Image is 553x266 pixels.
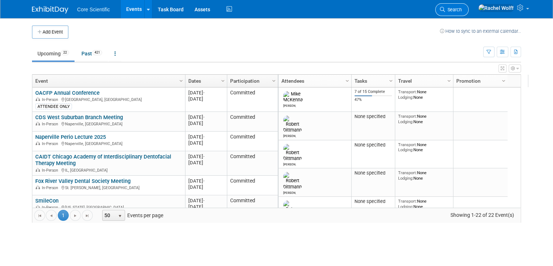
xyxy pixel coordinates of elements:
div: 7 of 15 Complete [354,89,392,94]
img: In-Person Event [36,205,40,209]
div: None None [398,114,450,124]
img: Rachel Wolff [478,4,514,12]
a: Promotion [456,75,503,87]
span: - [203,114,205,120]
div: [DATE] [188,96,224,102]
div: None specified [354,114,392,120]
span: Search [445,7,462,12]
div: [DATE] [188,160,224,166]
div: None specified [354,142,392,148]
div: Robert Dittmann [283,133,296,138]
span: Showing 1-22 of 22 Event(s) [444,210,521,220]
div: [DATE] [188,153,224,160]
a: Go to the previous page [46,210,57,221]
span: In-Person [42,97,60,102]
img: In-Person Event [36,141,40,145]
div: Robert Dittmann [283,190,296,195]
span: 50 [103,210,115,220]
div: None None [398,142,450,153]
a: Column Settings [445,75,453,86]
a: Column Settings [177,75,185,86]
img: Mike McKenna [283,91,303,103]
div: [DATE] [188,90,224,96]
span: - [203,90,205,95]
span: - [203,178,205,184]
span: Column Settings [220,78,226,84]
span: Go to the previous page [48,213,54,219]
span: Column Settings [178,78,184,84]
div: Robert Dittmann [283,161,296,166]
span: Column Settings [501,78,506,84]
div: St. [PERSON_NAME], [GEOGRAPHIC_DATA] [35,184,182,191]
img: In-Person Event [36,168,40,172]
span: Column Settings [271,78,277,84]
a: Column Settings [219,75,227,86]
div: [DATE] [188,114,224,120]
a: Tasks [354,75,390,87]
span: - [203,134,205,140]
a: Dates [188,75,222,87]
a: Column Settings [344,75,352,86]
div: None None [398,170,450,181]
span: Transport: [398,114,417,119]
a: Search [435,3,469,16]
div: IL, [GEOGRAPHIC_DATA] [35,167,182,173]
span: Column Settings [446,78,452,84]
img: Robert Dittmann [283,144,302,161]
div: 47% [354,97,392,102]
td: Committed [227,87,278,112]
span: 1 [58,210,69,221]
a: SmileCon [35,197,59,204]
span: In-Person [42,168,60,173]
span: 22 [61,50,69,55]
a: Column Settings [270,75,278,86]
span: Column Settings [388,78,394,84]
div: Naperville, [GEOGRAPHIC_DATA] [35,140,182,146]
td: Committed [227,176,278,195]
div: Naperville, [GEOGRAPHIC_DATA] [35,121,182,127]
span: In-Person [42,141,60,146]
span: Lodging: [398,204,413,209]
img: ExhibitDay [32,6,68,13]
a: Column Settings [387,75,395,86]
span: Go to the first page [37,213,43,219]
span: Go to the last page [84,213,90,219]
div: [DATE] [188,120,224,126]
a: Column Settings [500,75,508,86]
a: OACFP Annual Conference [35,90,100,96]
a: Event [35,75,180,87]
span: 421 [92,50,102,55]
span: Core Scientific [77,7,110,12]
span: select [117,213,123,219]
a: Go to the first page [34,210,45,221]
span: Lodging: [398,119,413,124]
div: [DATE] [188,184,224,190]
a: CDS West Suburban Branch Meeting [35,114,123,121]
img: Robert Dittmann [283,200,302,218]
img: In-Person Event [36,122,40,125]
span: Lodging: [398,176,413,181]
td: Committed [227,151,278,176]
a: Upcoming22 [32,47,75,60]
div: [DATE] [188,140,224,146]
img: Robert Dittmann [283,116,302,133]
span: Events per page [93,210,171,221]
div: [DATE] [188,178,224,184]
div: ATTENDEE ONLY [35,103,72,109]
a: CAIDT Chicago Academy of Interdisciplinary Dentofacial Therapy Meeting [35,153,171,167]
span: In-Person [42,205,60,210]
div: None None [398,199,450,209]
span: - [203,154,205,159]
span: Go to the next page [72,213,78,219]
a: Past421 [76,47,108,60]
div: [DATE] [188,197,224,204]
a: Travel [398,75,448,87]
span: Transport: [398,142,417,147]
span: Lodging: [398,147,413,152]
span: Transport: [398,89,417,94]
div: None specified [354,199,392,204]
div: [DATE] [188,134,224,140]
a: Go to the last page [82,210,93,221]
span: Lodging: [398,95,413,100]
a: Naperville Perio Lecture 2025 [35,134,106,140]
